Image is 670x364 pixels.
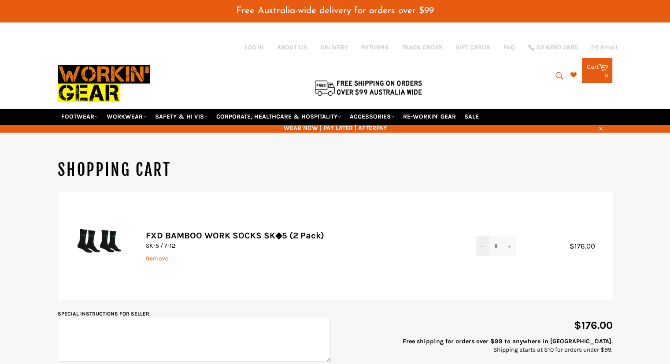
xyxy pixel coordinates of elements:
[213,109,345,124] a: CORPORATE, HEALTHCARE & HOSPITALITY
[320,43,348,52] a: DELIVERY
[403,338,613,345] strong: Free shipping for orders over $99 to anywhere in [GEOGRAPHIC_DATA].
[346,109,398,124] a: ACCESSORIES
[503,236,516,256] button: Increase item quantity by one
[503,43,515,52] a: FAQ
[461,109,482,124] a: SALE
[146,230,324,241] a: FXD BAMBOO WORK SOCKS SK◆5 (2 Pack)
[236,6,434,15] span: Free Australia-wide delivery for orders over $99
[574,319,613,331] span: $176.00
[600,45,617,51] span: Email
[570,242,604,250] span: $176.00
[402,43,443,52] a: TRACK ORDER
[604,71,608,79] span: 8
[58,124,613,132] span: WEAR NOW | PAY LATER | AFTERPAY
[152,109,211,124] a: SAFETY & HI VIS
[400,109,459,124] a: RE-WORKIN' GEAR
[528,45,578,51] a: 02 6280 5885
[340,337,613,354] p: Shipping starts at $10 for orders under $99.
[58,59,150,108] img: Workin Gear leaders in Workwear, Safety Boots, PPE, Uniforms. Australia's No.1 in Workwear
[537,45,578,51] span: 02 6280 5885
[456,43,490,52] a: GIFT CARDS
[146,241,459,250] p: SK-5 / 7-12
[71,205,124,285] img: FXD BAMBOO WORK SOCKS SK◆5 (2 Pack) - SK-5 / 7-12
[58,109,102,124] a: FOOTWEAR
[591,44,617,51] a: Email
[103,109,150,124] a: WORKWEAR
[582,58,612,83] a: Cart 8
[146,255,168,262] a: Remove
[277,43,307,52] a: ABOUT US
[58,159,613,181] h1: Shopping Cart
[313,78,423,97] img: Flat $9.95 shipping Australia wide
[476,236,489,256] button: Reduce item quantity by one
[244,44,264,51] a: Log in
[58,311,149,317] label: Special instructions for seller
[361,43,389,52] a: RETURNS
